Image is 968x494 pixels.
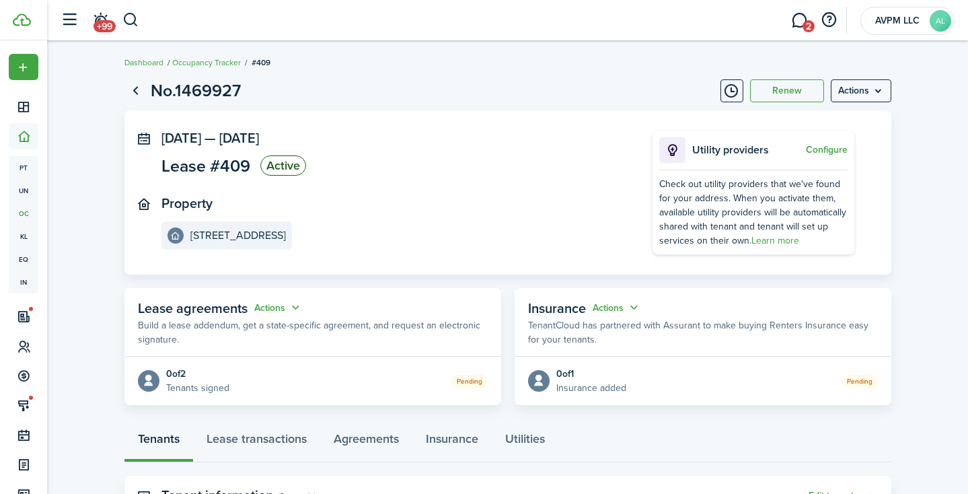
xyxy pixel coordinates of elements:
[124,57,163,69] a: Dashboard
[556,381,626,395] p: Insurance added
[13,13,31,26] img: TenantCloud
[593,300,641,316] button: Actions
[412,422,492,462] a: Insurance
[320,422,412,462] a: Agreements
[172,57,241,69] a: Occupancy Tracker
[720,79,743,102] button: Timeline
[166,367,229,381] div: 0 of 2
[9,54,38,80] button: Open menu
[930,10,951,32] avatar-text: AL
[9,271,38,293] a: in
[193,422,320,462] a: Lease transactions
[659,177,848,248] div: Check out utility providers that we've found for your address. When you activate them, available ...
[219,128,259,148] span: [DATE]
[806,145,848,155] button: Configure
[260,155,306,176] status: Active
[87,3,113,38] a: Notifications
[528,298,586,318] span: Insurance
[138,298,248,318] span: Lease agreements
[252,57,270,69] span: #409
[122,9,139,32] button: Search
[831,79,891,102] button: Open menu
[254,300,303,316] button: Actions
[57,7,82,33] button: Open sidebar
[138,318,488,347] p: Build a lease addendum, get a state-specific agreement, and request an electronic signature.
[803,20,815,32] span: 2
[528,318,878,347] p: TenantCloud has partnered with Assurant to make buying Renters Insurance easy for your tenants.
[786,3,812,38] a: Messaging
[161,128,201,148] span: [DATE]
[817,9,840,32] button: Open resource center
[556,367,626,381] div: 0 of 1
[870,16,924,26] span: AVPM LLC
[161,157,250,174] span: Lease #409
[9,225,38,248] a: kl
[254,300,303,316] button: Open menu
[9,179,38,202] a: un
[9,248,38,271] a: eq
[593,300,641,316] button: Open menu
[161,196,213,211] panel-main-title: Property
[9,156,38,179] a: pt
[451,375,488,388] status: Pending
[842,375,878,388] status: Pending
[204,128,216,148] span: —
[124,79,147,102] a: Go back
[166,381,229,395] p: Tenants signed
[831,79,891,102] menu-btn: Actions
[94,20,116,32] span: +99
[692,142,803,158] p: Utility providers
[750,79,824,102] button: Renew
[751,234,799,248] a: Learn more
[9,202,38,225] a: oc
[190,230,286,242] e-details-info-title: [STREET_ADDRESS]
[151,78,241,104] h1: No.1469927
[492,422,558,462] a: Utilities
